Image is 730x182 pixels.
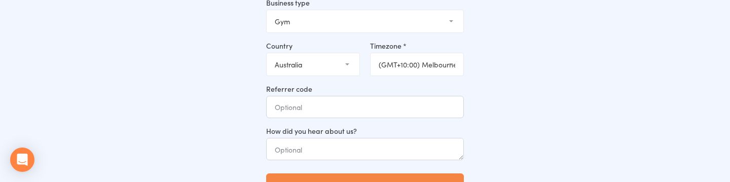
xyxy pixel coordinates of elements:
div: Open Intercom Messenger [10,148,34,172]
label: Timezone * [370,41,464,51]
input: Optional [266,96,464,118]
label: Referrer code [266,84,464,94]
label: Country [266,41,360,51]
label: How did you hear about us? [266,126,464,136]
